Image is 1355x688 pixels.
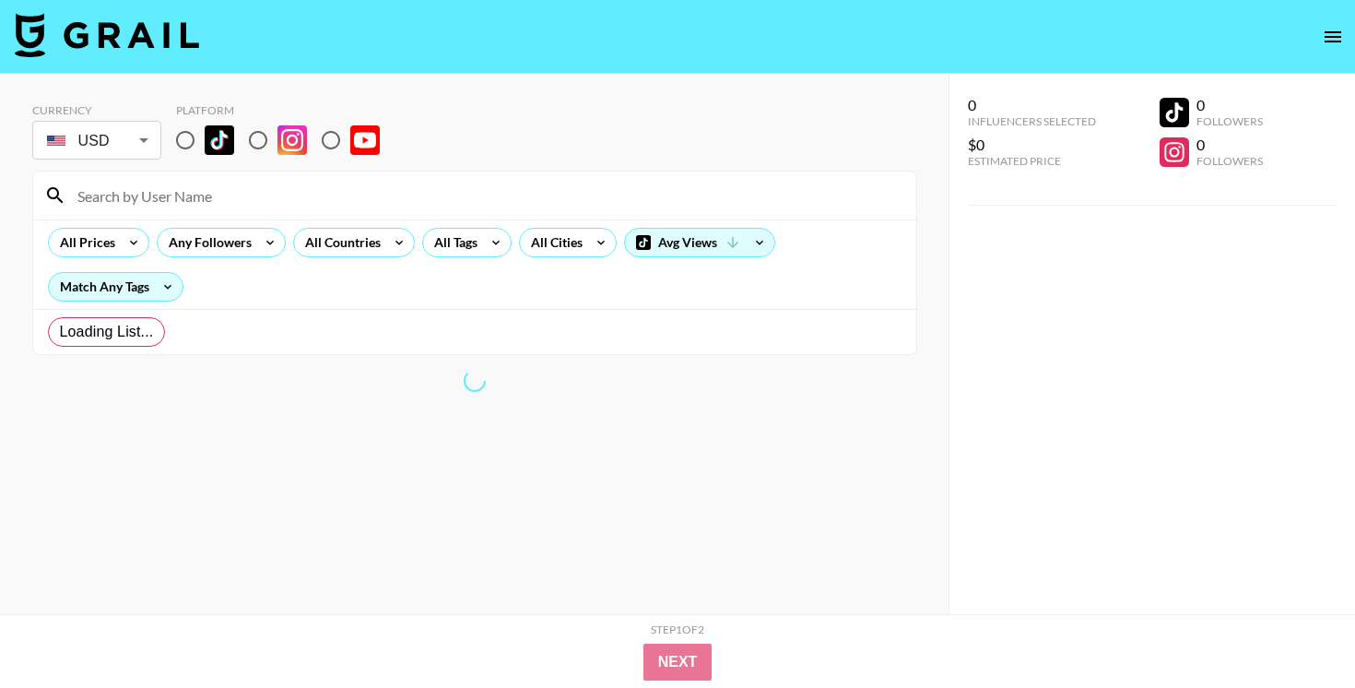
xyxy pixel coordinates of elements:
[1196,114,1263,128] div: Followers
[643,644,713,681] button: Next
[968,96,1096,114] div: 0
[205,125,234,155] img: TikTok
[176,103,395,117] div: Platform
[60,321,154,343] span: Loading List...
[968,114,1096,128] div: Influencers Selected
[968,136,1096,154] div: $0
[277,125,307,155] img: Instagram
[15,13,199,57] img: Grail Talent
[625,229,774,256] div: Avg Views
[1314,18,1351,55] button: open drawer
[459,366,489,396] span: Refreshing exchangeRatesNew, lists, bookers, clients, countries, tags, cities, talent, talent...
[294,229,384,256] div: All Countries
[968,154,1096,168] div: Estimated Price
[1196,154,1263,168] div: Followers
[350,125,380,155] img: YouTube
[49,273,183,301] div: Match Any Tags
[49,229,119,256] div: All Prices
[1196,136,1263,154] div: 0
[32,103,161,117] div: Currency
[158,229,255,256] div: Any Followers
[66,181,905,210] input: Search by User Name
[423,229,481,256] div: All Tags
[36,125,158,157] div: USD
[520,229,586,256] div: All Cities
[651,623,704,636] div: Step 1 of 2
[1196,96,1263,114] div: 0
